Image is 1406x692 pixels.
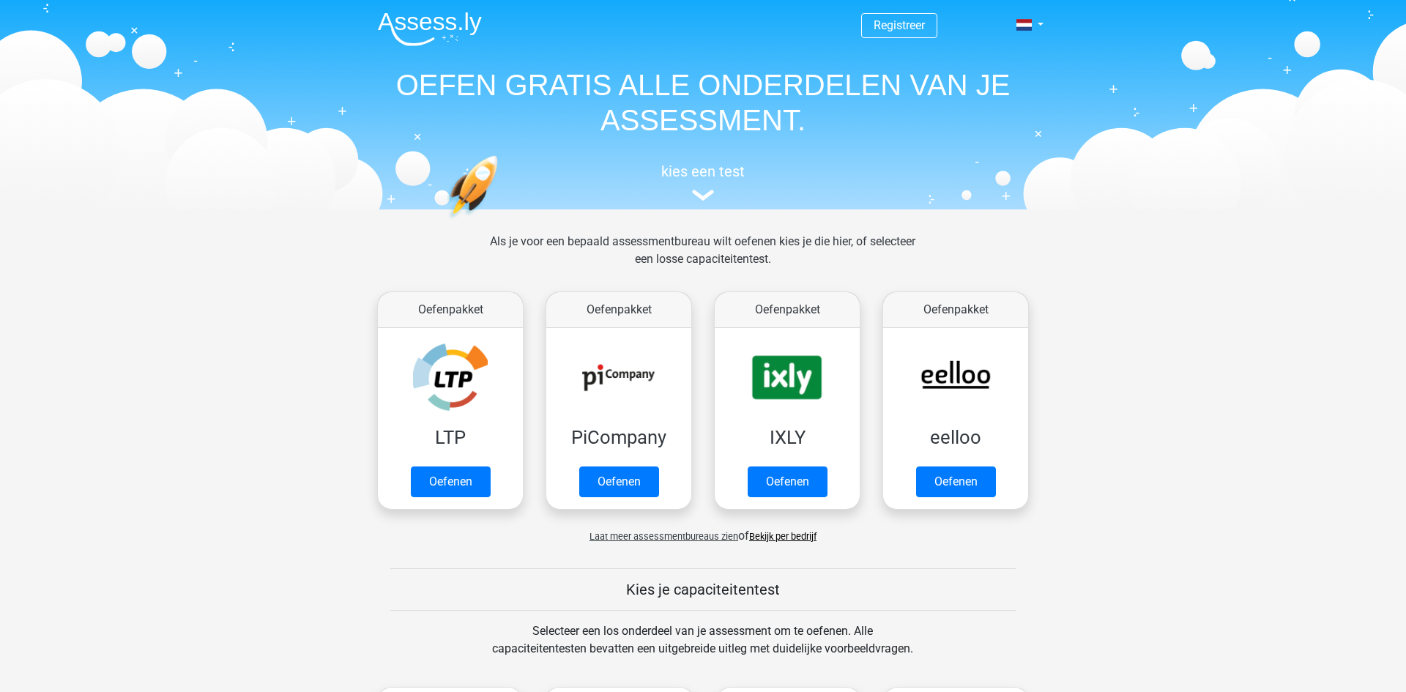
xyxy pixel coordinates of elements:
[390,581,1016,598] h5: Kies je capaciteitentest
[478,233,927,286] div: Als je voor een bepaald assessmentbureau wilt oefenen kies je die hier, of selecteer een losse ca...
[692,190,714,201] img: assessment
[366,163,1040,180] h5: kies een test
[749,531,817,542] a: Bekijk per bedrijf
[366,516,1040,545] div: of
[874,18,925,32] a: Registreer
[478,622,927,675] div: Selecteer een los onderdeel van je assessment om te oefenen. Alle capaciteitentesten bevatten een...
[579,466,659,497] a: Oefenen
[748,466,827,497] a: Oefenen
[366,163,1040,201] a: kies een test
[378,12,482,46] img: Assessly
[366,67,1040,138] h1: OEFEN GRATIS ALLE ONDERDELEN VAN JE ASSESSMENT.
[589,531,738,542] span: Laat meer assessmentbureaus zien
[447,155,554,288] img: oefenen
[411,466,491,497] a: Oefenen
[916,466,996,497] a: Oefenen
